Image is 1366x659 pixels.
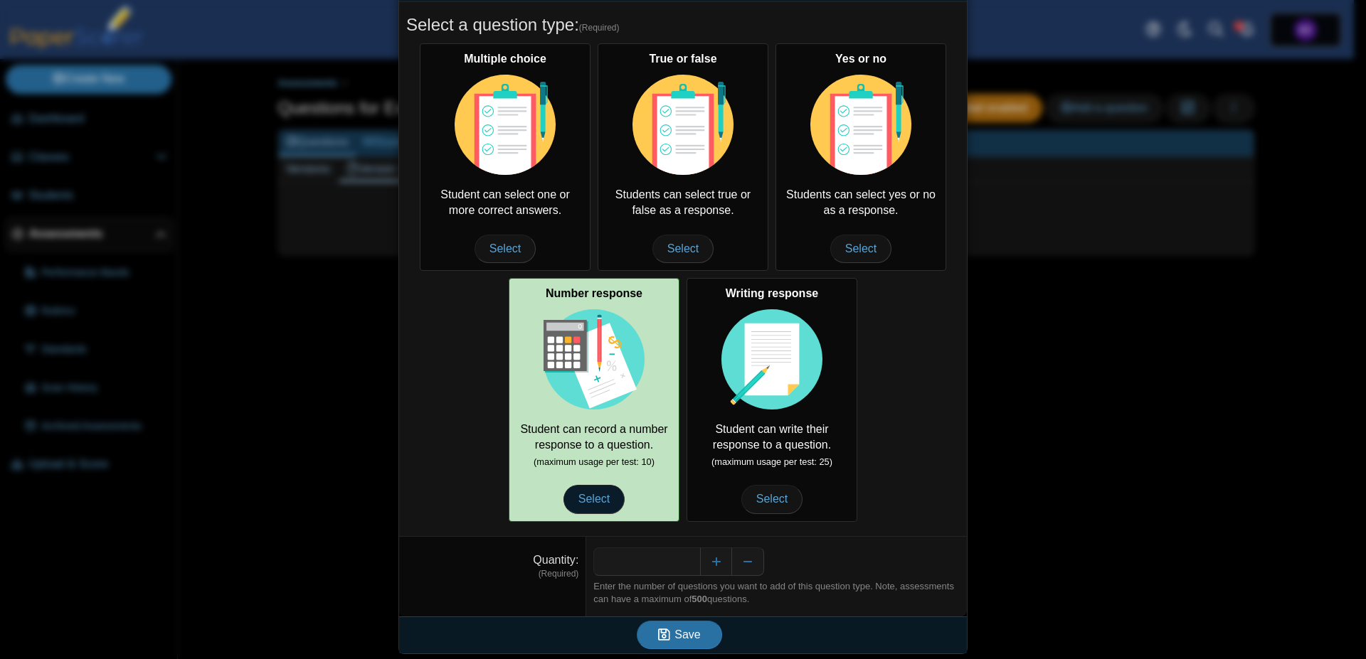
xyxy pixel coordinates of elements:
[775,43,946,271] div: Students can select yes or no as a response.
[687,278,857,521] div: Student can write their response to a question.
[692,594,707,604] b: 500
[810,75,911,176] img: item-type-multiple-choice.svg
[534,456,655,467] small: (maximum usage per test: 10)
[579,22,620,34] span: (Required)
[741,485,803,513] span: Select
[632,75,734,176] img: item-type-multiple-choice.svg
[475,235,536,263] span: Select
[732,547,764,576] button: Decrease
[637,621,722,649] button: Save
[674,628,700,641] span: Save
[533,554,578,566] label: Quantity
[546,287,642,299] b: Number response
[563,485,625,513] span: Select
[464,53,546,65] b: Multiple choice
[830,235,891,263] span: Select
[598,43,768,271] div: Students can select true or false as a response.
[455,75,556,176] img: item-type-multiple-choice.svg
[721,309,822,410] img: item-type-writing-response.svg
[649,53,716,65] b: True or false
[406,13,960,37] h5: Select a question type:
[509,278,679,521] div: Student can record a number response to a question.
[420,43,591,271] div: Student can select one or more correct answers.
[700,547,732,576] button: Increase
[726,287,818,299] b: Writing response
[544,309,645,410] img: item-type-number-response.svg
[652,235,714,263] span: Select
[711,456,832,467] small: (maximum usage per test: 25)
[406,568,578,580] dfn: (Required)
[835,53,886,65] b: Yes or no
[593,580,960,606] div: Enter the number of questions you want to add of this question type. Note, assessments can have a...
